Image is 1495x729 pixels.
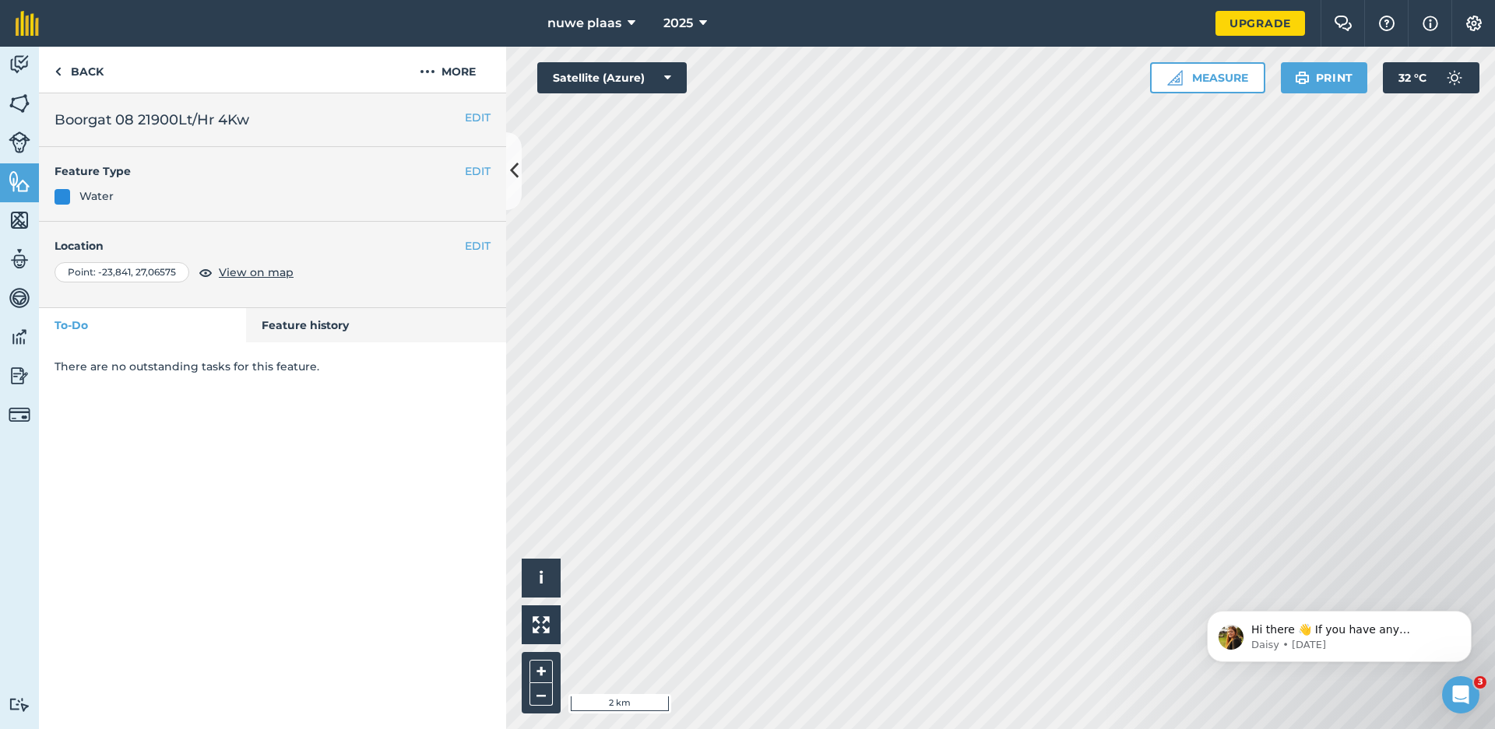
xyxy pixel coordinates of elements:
[1465,16,1483,31] img: A cog icon
[1383,62,1479,93] button: 32 °C
[55,163,465,180] h4: Feature Type
[1377,16,1396,31] img: A question mark icon
[539,568,543,587] span: i
[9,131,30,153] img: svg+xml;base64,PD94bWwgdmVyc2lvbj0iMS4wIiBlbmNvZGluZz0idXRmLTgiPz4KPCEtLSBHZW5lcmF0b3I6IEFkb2JlIE...
[9,247,30,271] img: svg+xml;base64,PD94bWwgdmVyc2lvbj0iMS4wIiBlbmNvZGluZz0idXRmLTgiPz4KPCEtLSBHZW5lcmF0b3I6IEFkb2JlIE...
[39,308,246,342] a: To-Do
[1474,676,1486,689] span: 3
[9,286,30,310] img: svg+xml;base64,PD94bWwgdmVyc2lvbj0iMS4wIiBlbmNvZGluZz0idXRmLTgiPz4KPCEtLSBHZW5lcmF0b3I6IEFkb2JlIE...
[420,62,435,81] img: svg+xml;base64,PHN2ZyB4bWxucz0iaHR0cDovL3d3dy53My5vcmcvMjAwMC9zdmciIHdpZHRoPSIyMCIgaGVpZ2h0PSIyNC...
[1439,62,1470,93] img: svg+xml;base64,PD94bWwgdmVyc2lvbj0iMS4wIiBlbmNvZGluZz0idXRmLTgiPz4KPCEtLSBHZW5lcmF0b3I6IEFkb2JlIE...
[9,170,30,193] img: svg+xml;base64,PHN2ZyB4bWxucz0iaHR0cDovL3d3dy53My5vcmcvMjAwMC9zdmciIHdpZHRoPSI1NiIgaGVpZ2h0PSI2MC...
[1150,62,1265,93] button: Measure
[39,47,119,93] a: Back
[1398,62,1426,93] span: 32 ° C
[199,263,213,282] img: svg+xml;base64,PHN2ZyB4bWxucz0iaHR0cDovL3d3dy53My5vcmcvMjAwMC9zdmciIHdpZHRoPSIxOCIgaGVpZ2h0PSIyNC...
[529,660,553,683] button: +
[389,47,506,93] button: More
[199,263,294,282] button: View on map
[9,697,30,712] img: svg+xml;base64,PD94bWwgdmVyc2lvbj0iMS4wIiBlbmNvZGluZz0idXRmLTgiPz4KPCEtLSBHZW5lcmF0b3I6IEFkb2JlIE...
[1295,68,1310,87] img: svg+xml;base64,PHN2ZyB4bWxucz0iaHR0cDovL3d3dy53My5vcmcvMjAwMC9zdmciIHdpZHRoPSIxOSIgaGVpZ2h0PSIyNC...
[1423,14,1438,33] img: svg+xml;base64,PHN2ZyB4bWxucz0iaHR0cDovL3d3dy53My5vcmcvMjAwMC9zdmciIHdpZHRoPSIxNyIgaGVpZ2h0PSIxNy...
[465,109,491,126] button: EDIT
[9,209,30,232] img: svg+xml;base64,PHN2ZyB4bWxucz0iaHR0cDovL3d3dy53My5vcmcvMjAwMC9zdmciIHdpZHRoPSI1NiIgaGVpZ2h0PSI2MC...
[55,62,62,81] img: svg+xml;base64,PHN2ZyB4bWxucz0iaHR0cDovL3d3dy53My5vcmcvMjAwMC9zdmciIHdpZHRoPSI5IiBoZWlnaHQ9IjI0Ii...
[465,237,491,254] button: EDIT
[1184,578,1495,687] iframe: Intercom notifications message
[55,358,491,375] p: There are no outstanding tasks for this feature.
[1334,16,1353,31] img: Two speech bubbles overlapping with the left bubble in the forefront
[9,92,30,115] img: svg+xml;base64,PHN2ZyB4bWxucz0iaHR0cDovL3d3dy53My5vcmcvMjAwMC9zdmciIHdpZHRoPSI1NiIgaGVpZ2h0PSI2MC...
[537,62,687,93] button: Satellite (Azure)
[1167,70,1183,86] img: Ruler icon
[9,364,30,387] img: svg+xml;base64,PD94bWwgdmVyc2lvbj0iMS4wIiBlbmNvZGluZz0idXRmLTgiPz4KPCEtLSBHZW5lcmF0b3I6IEFkb2JlIE...
[547,14,621,33] span: nuwe plaas
[529,683,553,706] button: –
[55,109,491,131] h2: Boorgat 08 21900Lt/Hr 4Kw
[1215,11,1305,36] a: Upgrade
[9,53,30,76] img: svg+xml;base64,PD94bWwgdmVyc2lvbj0iMS4wIiBlbmNvZGluZz0idXRmLTgiPz4KPCEtLSBHZW5lcmF0b3I6IEFkb2JlIE...
[663,14,693,33] span: 2025
[9,325,30,349] img: svg+xml;base64,PD94bWwgdmVyc2lvbj0iMS4wIiBlbmNvZGluZz0idXRmLTgiPz4KPCEtLSBHZW5lcmF0b3I6IEFkb2JlIE...
[465,163,491,180] button: EDIT
[522,559,561,598] button: i
[1281,62,1368,93] button: Print
[1442,676,1479,713] iframe: Intercom live chat
[16,11,39,36] img: fieldmargin Logo
[55,237,491,254] h4: Location
[55,262,189,282] div: Point : -23,841 , 27,06575
[219,264,294,281] span: View on map
[79,188,114,205] div: Water
[246,308,507,342] a: Feature history
[9,404,30,426] img: svg+xml;base64,PD94bWwgdmVyc2lvbj0iMS4wIiBlbmNvZGluZz0idXRmLTgiPz4KPCEtLSBHZW5lcmF0b3I6IEFkb2JlIE...
[533,616,550,633] img: Four arrows, one pointing top left, one top right, one bottom right and the last bottom left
